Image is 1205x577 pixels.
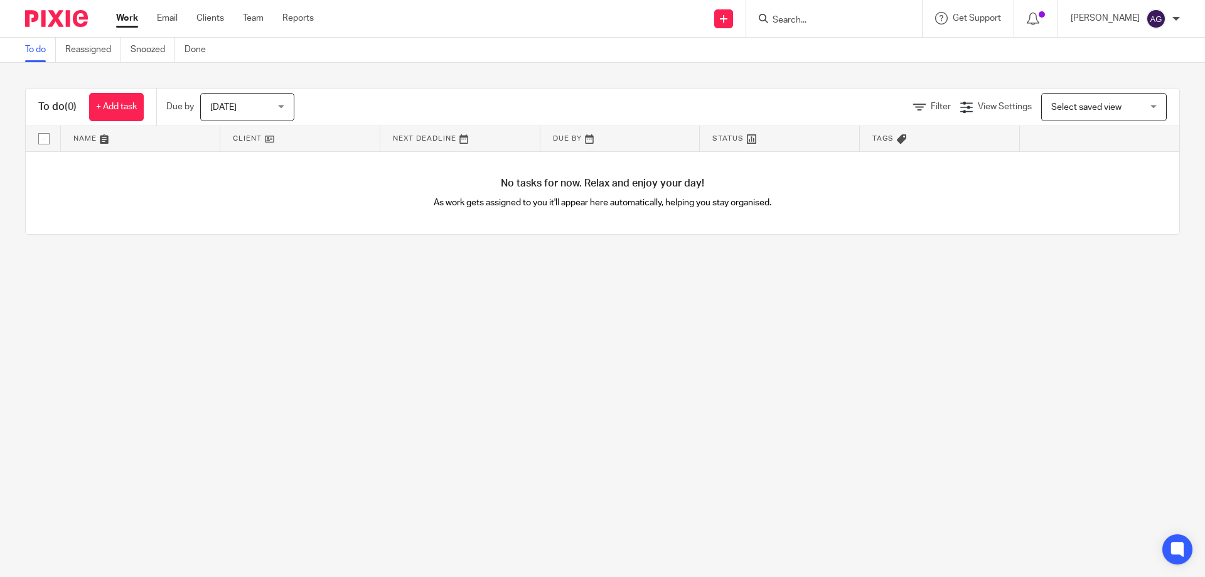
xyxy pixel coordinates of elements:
[1051,103,1122,112] span: Select saved view
[282,12,314,24] a: Reports
[931,102,951,111] span: Filter
[38,100,77,114] h1: To do
[314,197,891,209] p: As work gets assigned to you it'll appear here automatically, helping you stay organised.
[1071,12,1140,24] p: [PERSON_NAME]
[116,12,138,24] a: Work
[210,103,237,112] span: [DATE]
[872,135,894,142] span: Tags
[243,12,264,24] a: Team
[196,12,224,24] a: Clients
[65,102,77,112] span: (0)
[978,102,1032,111] span: View Settings
[26,177,1179,190] h4: No tasks for now. Relax and enjoy your day!
[185,38,215,62] a: Done
[25,38,56,62] a: To do
[65,38,121,62] a: Reassigned
[25,10,88,27] img: Pixie
[953,14,1001,23] span: Get Support
[157,12,178,24] a: Email
[771,15,884,26] input: Search
[1146,9,1166,29] img: svg%3E
[131,38,175,62] a: Snoozed
[166,100,194,113] p: Due by
[89,93,144,121] a: + Add task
